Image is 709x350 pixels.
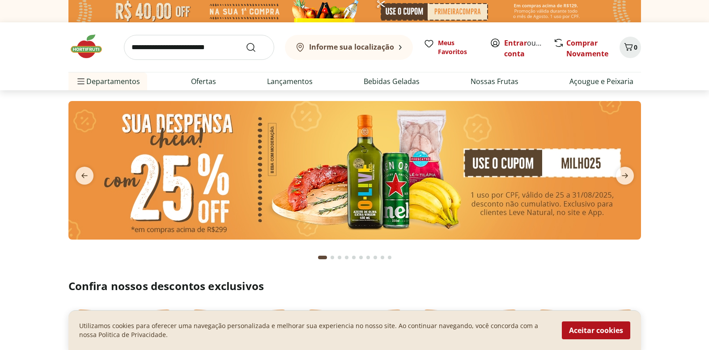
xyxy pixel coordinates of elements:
a: Lançamentos [267,76,313,87]
button: Go to page 2 from fs-carousel [329,247,336,268]
a: Meus Favoritos [424,38,479,56]
img: Hortifruti [68,33,113,60]
button: Informe sua localização [285,35,413,60]
button: next [609,167,641,185]
button: Go to page 6 from fs-carousel [357,247,365,268]
button: Submit Search [246,42,267,53]
span: Departamentos [76,71,140,92]
a: Criar conta [504,38,553,59]
a: Entrar [504,38,527,48]
h2: Confira nossos descontos exclusivos [68,279,641,293]
button: Go to page 5 from fs-carousel [350,247,357,268]
button: Aceitar cookies [562,321,630,339]
a: Ofertas [191,76,216,87]
button: Carrinho [620,37,641,58]
button: Menu [76,71,86,92]
button: Current page from fs-carousel [316,247,329,268]
a: Açougue e Peixaria [569,76,633,87]
button: previous [68,167,101,185]
button: Go to page 9 from fs-carousel [379,247,386,268]
b: Informe sua localização [309,42,394,52]
input: search [124,35,274,60]
span: 0 [634,43,637,51]
button: Go to page 8 from fs-carousel [372,247,379,268]
button: Go to page 4 from fs-carousel [343,247,350,268]
span: Meus Favoritos [438,38,479,56]
p: Utilizamos cookies para oferecer uma navegação personalizada e melhorar sua experiencia no nosso ... [79,321,551,339]
button: Go to page 3 from fs-carousel [336,247,343,268]
img: cupom [68,101,641,240]
button: Go to page 10 from fs-carousel [386,247,393,268]
span: ou [504,38,544,59]
a: Comprar Novamente [566,38,608,59]
button: Go to page 7 from fs-carousel [365,247,372,268]
a: Bebidas Geladas [364,76,420,87]
a: Nossas Frutas [471,76,518,87]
